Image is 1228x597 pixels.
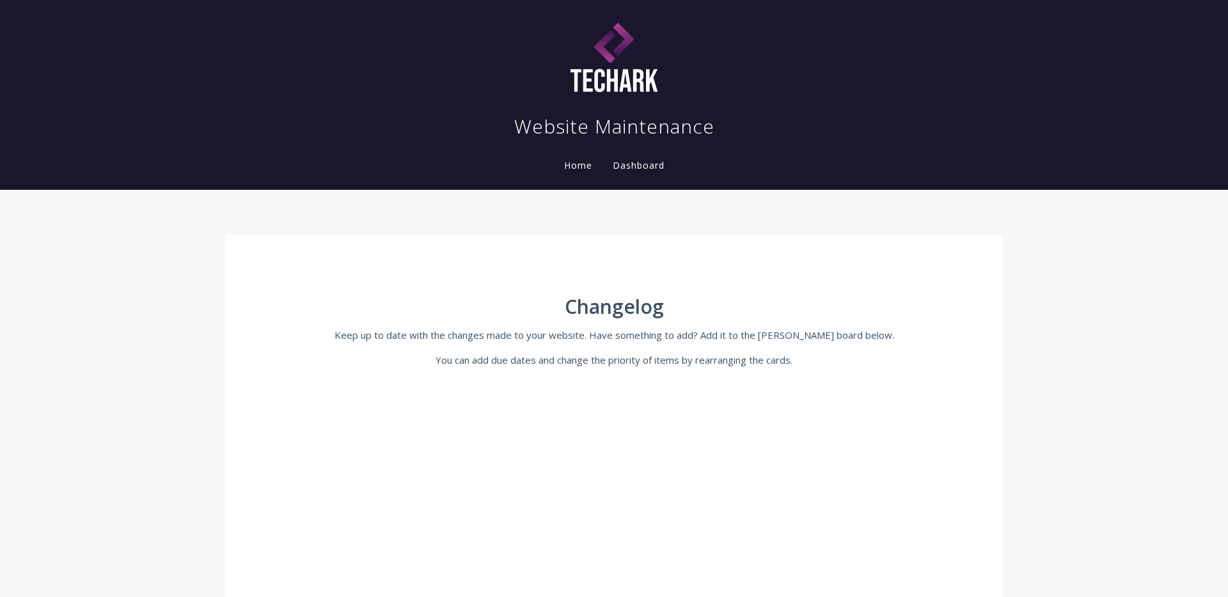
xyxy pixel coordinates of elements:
a: Home [562,159,595,171]
p: You can add due dates and change the priority of items by rearranging the cards. [307,352,921,368]
a: Dashboard [610,159,667,171]
h1: Website Maintenance [514,114,714,139]
p: Keep up to date with the changes made to your website. Have something to add? Add it to the [PERS... [307,327,921,343]
h1: Changelog [307,296,921,318]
